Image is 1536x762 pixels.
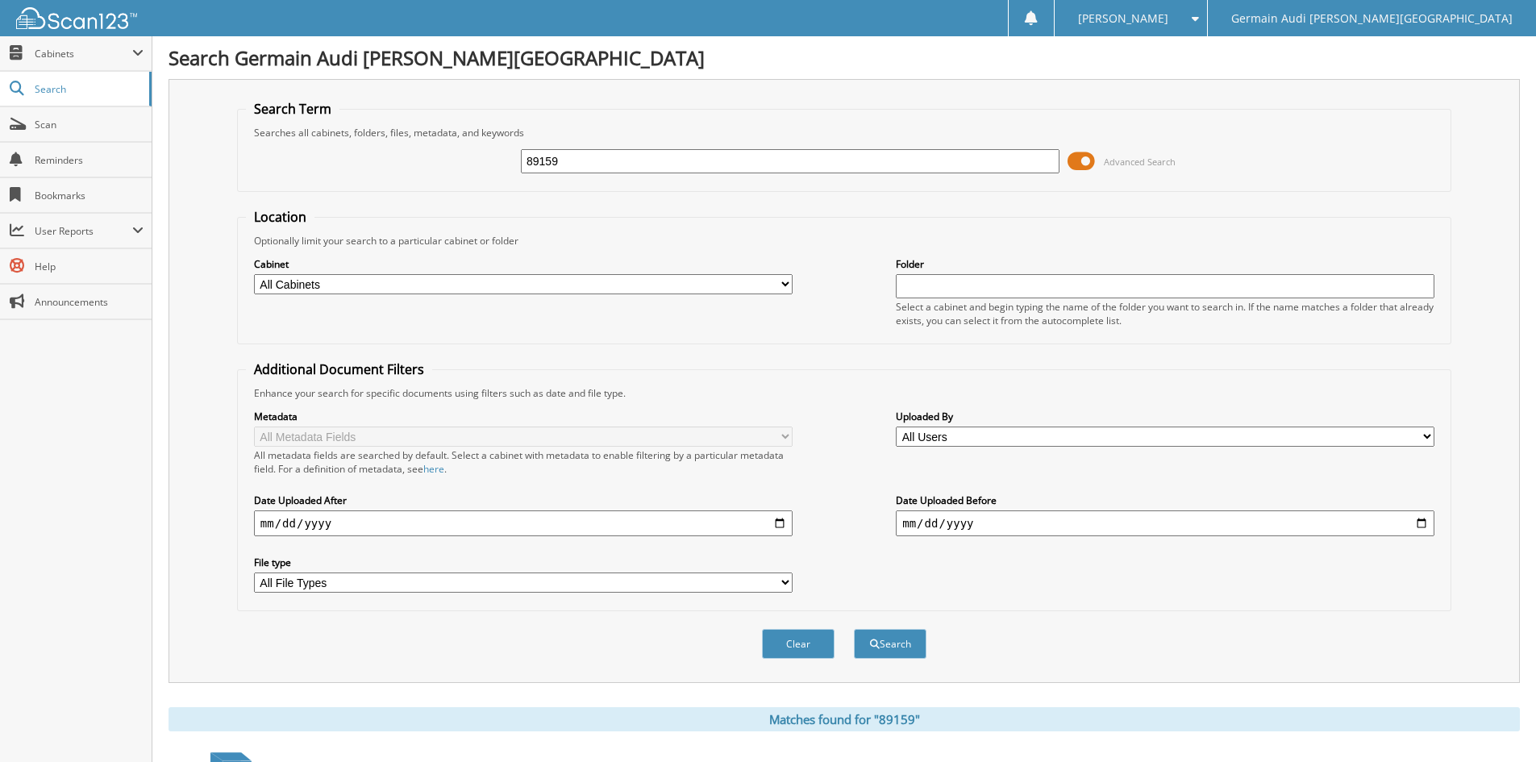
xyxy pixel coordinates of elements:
div: Select a cabinet and begin typing the name of the folder you want to search in. If the name match... [896,300,1434,327]
a: here [423,462,444,476]
div: All metadata fields are searched by default. Select a cabinet with metadata to enable filtering b... [254,448,793,476]
span: Scan [35,118,144,131]
legend: Search Term [246,100,339,118]
span: Advanced Search [1104,156,1176,168]
span: [PERSON_NAME] [1078,14,1168,23]
span: Help [35,260,144,273]
div: Matches found for "89159" [169,707,1520,731]
label: Date Uploaded After [254,493,793,507]
label: Uploaded By [896,410,1434,423]
label: Cabinet [254,257,793,271]
div: Optionally limit your search to a particular cabinet or folder [246,234,1442,248]
span: User Reports [35,224,132,238]
label: Folder [896,257,1434,271]
span: Germain Audi [PERSON_NAME][GEOGRAPHIC_DATA] [1231,14,1513,23]
label: Metadata [254,410,793,423]
label: File type [254,556,793,569]
label: Date Uploaded Before [896,493,1434,507]
div: Searches all cabinets, folders, files, metadata, and keywords [246,126,1442,139]
span: Search [35,82,141,96]
img: scan123-logo-white.svg [16,7,137,29]
span: Cabinets [35,47,132,60]
h1: Search Germain Audi [PERSON_NAME][GEOGRAPHIC_DATA] [169,44,1520,71]
span: Announcements [35,295,144,309]
button: Search [854,629,926,659]
span: Reminders [35,153,144,167]
button: Clear [762,629,835,659]
span: Bookmarks [35,189,144,202]
legend: Additional Document Filters [246,360,432,378]
input: start [254,510,793,536]
div: Enhance your search for specific documents using filters such as date and file type. [246,386,1442,400]
legend: Location [246,208,314,226]
input: end [896,510,1434,536]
